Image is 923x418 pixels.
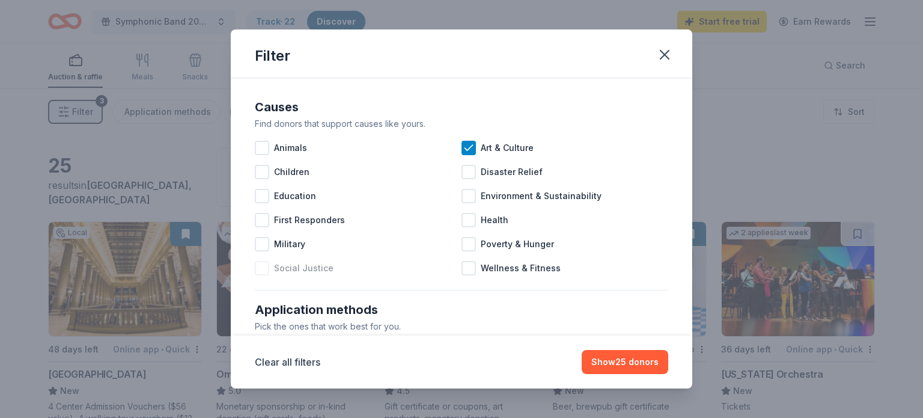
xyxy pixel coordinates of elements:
div: Filter [255,46,290,66]
div: Find donors that support causes like yours. [255,117,668,131]
span: Military [274,237,305,251]
span: Education [274,189,316,203]
span: Health [481,213,508,227]
span: Disaster Relief [481,165,543,179]
span: Animals [274,141,307,155]
span: Wellness & Fitness [481,261,561,275]
span: First Responders [274,213,345,227]
span: Environment & Sustainability [481,189,602,203]
div: Pick the ones that work best for you. [255,319,668,334]
span: Art & Culture [481,141,534,155]
div: Causes [255,97,668,117]
button: Clear all filters [255,355,320,369]
span: Social Justice [274,261,334,275]
div: Application methods [255,300,668,319]
span: Children [274,165,309,179]
span: Poverty & Hunger [481,237,554,251]
button: Show25 donors [582,350,668,374]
